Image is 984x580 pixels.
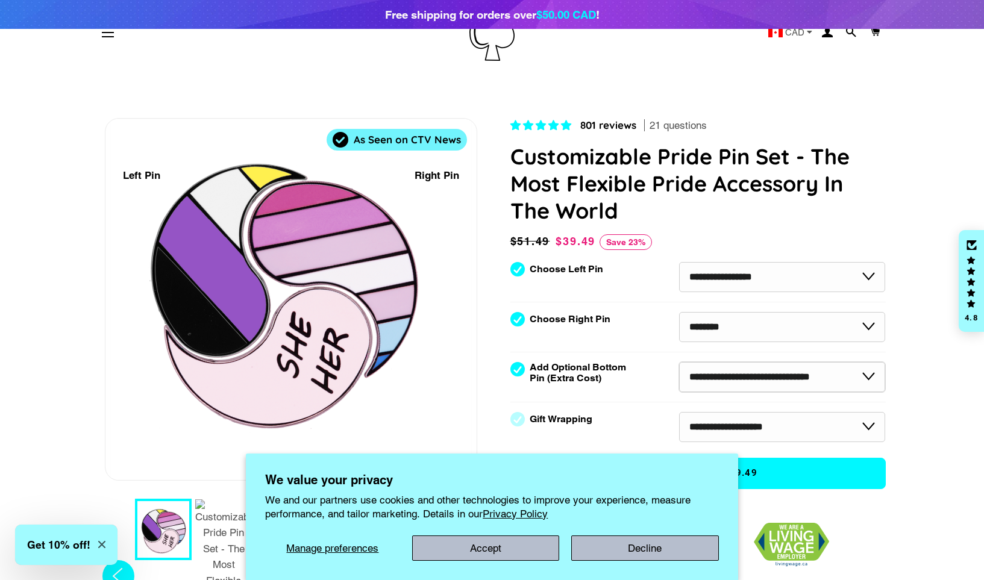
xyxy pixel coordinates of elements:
div: Right Pin [415,167,459,184]
button: Accept [412,535,560,561]
button: 1 / 7 [135,499,192,560]
div: Free shipping for orders over ! [385,6,600,23]
span: 21 questions [650,119,707,133]
p: We and our partners use cookies and other technologies to improve your experience, measure perfor... [265,493,719,520]
label: Add Optional Bottom Pin (Extra Cost) [530,362,631,384]
button: Decline [571,535,719,561]
div: Left Pin [123,167,160,184]
span: $51.49 [510,233,553,250]
span: 801 reviews [580,119,636,131]
div: Bottom Pin [272,451,327,467]
div: 4.8 [964,314,979,322]
button: Manage preferences [265,535,400,561]
label: Choose Left Pin [530,264,603,275]
label: Choose Right Pin [530,314,610,325]
span: Manage preferences [286,542,378,554]
img: Pin-Ace [469,5,515,61]
span: $50.00 CAD [536,8,596,21]
span: 4.83 stars [510,119,574,131]
div: Click to open Judge.me floating reviews tab [959,230,984,332]
label: Gift Wrapping [530,414,592,425]
a: Privacy Policy [483,508,548,520]
span: CAD [785,28,804,37]
span: Save 23% [600,234,652,250]
h2: We value your privacy [265,473,719,487]
div: 1 / 7 [105,119,477,480]
span: $39.49 [556,235,595,248]
span: $39.49 [723,467,757,479]
h1: Customizable Pride Pin Set - The Most Flexible Pride Accessory In The World [510,143,886,224]
img: 1706832627.png [754,523,829,567]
